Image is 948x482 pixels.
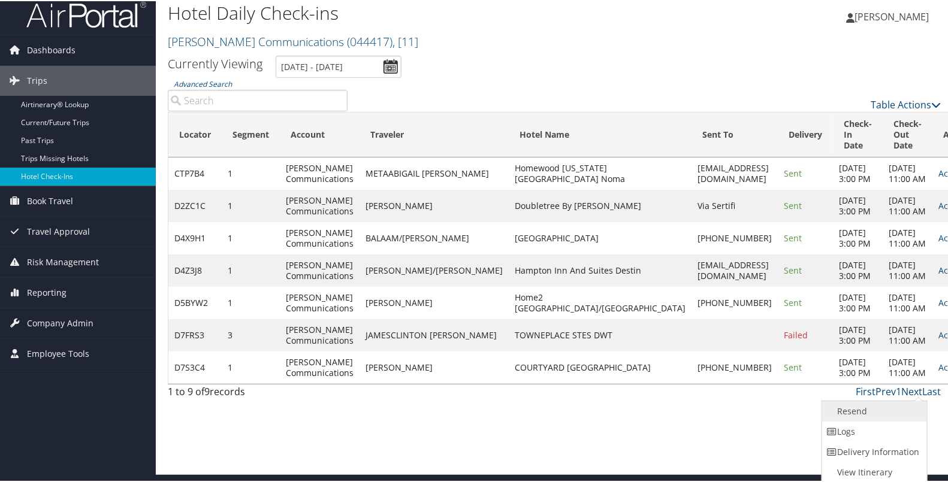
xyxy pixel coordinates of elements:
td: Home2 [GEOGRAPHIC_DATA]/[GEOGRAPHIC_DATA] [509,286,692,318]
td: D2ZC1C [168,189,222,221]
input: [DATE] - [DATE] [276,54,401,77]
td: JAMESCLINTON [PERSON_NAME] [360,318,509,350]
span: Book Travel [27,185,73,215]
a: View Itinerary [822,461,925,481]
input: Advanced Search [168,89,348,110]
th: Delivery: activate to sort column ascending [778,111,833,156]
td: D7FRS3 [168,318,222,350]
h3: Currently Viewing [168,54,262,71]
td: D4X9H1 [168,221,222,253]
td: Hampton Inn And Suites Destin [509,253,692,286]
a: Next [901,384,922,397]
span: , [ 11 ] [393,32,418,48]
td: TOWNEPLACE STES DWT [509,318,692,350]
td: Doubletree By [PERSON_NAME] [509,189,692,221]
td: METAABIGAIL [PERSON_NAME] [360,156,509,189]
th: Traveler: activate to sort column ascending [360,111,509,156]
span: Sent [784,199,802,210]
a: Table Actions [871,97,941,110]
td: 1 [222,286,280,318]
span: Employee Tools [27,338,89,368]
td: [DATE] 11:00 AM [883,221,932,253]
td: [DATE] 11:00 AM [883,189,932,221]
td: [PERSON_NAME] Communications [280,318,360,350]
td: [DATE] 3:00 PM [833,253,883,286]
td: [GEOGRAPHIC_DATA] [509,221,692,253]
span: Trips [27,65,47,95]
a: Logs [822,420,925,441]
a: Delivery Information [822,441,925,461]
span: Sent [784,296,802,307]
div: 1 to 9 of records [168,383,348,404]
td: 1 [222,156,280,189]
td: [PERSON_NAME] Communications [280,156,360,189]
td: [DATE] 3:00 PM [833,156,883,189]
th: Account: activate to sort column ascending [280,111,360,156]
td: 3 [222,318,280,350]
td: [DATE] 11:00 AM [883,350,932,383]
td: D4Z3J8 [168,253,222,286]
td: [PERSON_NAME] [360,350,509,383]
span: 9 [204,384,210,397]
span: Failed [784,328,808,339]
td: [EMAIL_ADDRESS][DOMAIN_NAME] [692,253,778,286]
th: Check-Out Date: activate to sort column ascending [883,111,932,156]
a: Prev [875,384,896,397]
span: Dashboards [27,34,76,64]
span: Travel Approval [27,216,90,245]
span: Sent [784,166,802,178]
td: 1 [222,189,280,221]
td: [PHONE_NUMBER] [692,221,778,253]
td: [DATE] 11:00 AM [883,156,932,189]
span: Sent [784,360,802,372]
a: Resend [822,400,925,420]
td: [PHONE_NUMBER] [692,286,778,318]
span: [PERSON_NAME] [855,9,929,22]
td: CTP7B4 [168,156,222,189]
th: Segment: activate to sort column ascending [222,111,280,156]
th: Check-In Date: activate to sort column ascending [833,111,883,156]
a: Advanced Search [174,78,232,88]
td: [DATE] 3:00 PM [833,318,883,350]
span: Company Admin [27,307,93,337]
td: [DATE] 3:00 PM [833,221,883,253]
td: 1 [222,221,280,253]
td: [DATE] 3:00 PM [833,189,883,221]
a: [PERSON_NAME] Communications [168,32,418,48]
span: Reporting [27,277,67,307]
td: [PERSON_NAME] [360,189,509,221]
td: [DATE] 11:00 AM [883,286,932,318]
td: [DATE] 3:00 PM [833,286,883,318]
td: [PERSON_NAME] Communications [280,286,360,318]
td: [DATE] 11:00 AM [883,318,932,350]
td: [PERSON_NAME] Communications [280,189,360,221]
span: ( 044417 ) [347,32,393,48]
td: [PHONE_NUMBER] [692,350,778,383]
td: Via Sertifi [692,189,778,221]
td: [PERSON_NAME] Communications [280,350,360,383]
td: [PERSON_NAME]/[PERSON_NAME] [360,253,509,286]
span: Sent [784,263,802,275]
td: [PERSON_NAME] Communications [280,253,360,286]
th: Locator: activate to sort column ascending [168,111,222,156]
td: D7S3C4 [168,350,222,383]
td: 1 [222,253,280,286]
a: 1 [896,384,901,397]
td: BALAAM/[PERSON_NAME] [360,221,509,253]
td: COURTYARD [GEOGRAPHIC_DATA] [509,350,692,383]
td: [PERSON_NAME] Communications [280,221,360,253]
td: Homewood [US_STATE][GEOGRAPHIC_DATA] Noma [509,156,692,189]
th: Hotel Name: activate to sort column ascending [509,111,692,156]
span: Sent [784,231,802,242]
span: Risk Management [27,246,99,276]
td: D5BYW2 [168,286,222,318]
td: [PERSON_NAME] [360,286,509,318]
td: 1 [222,350,280,383]
td: [DATE] 3:00 PM [833,350,883,383]
td: [EMAIL_ADDRESS][DOMAIN_NAME] [692,156,778,189]
td: [DATE] 11:00 AM [883,253,932,286]
a: Last [922,384,941,397]
a: First [856,384,875,397]
th: Sent To: activate to sort column ascending [692,111,778,156]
